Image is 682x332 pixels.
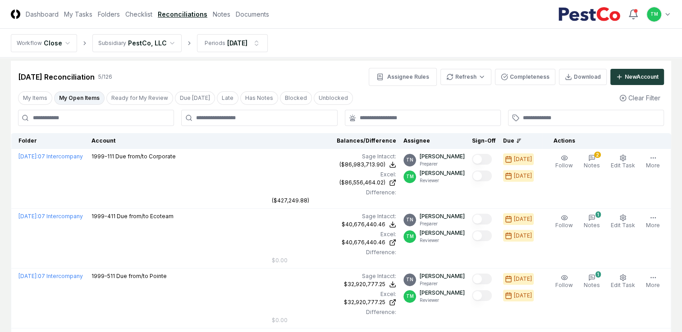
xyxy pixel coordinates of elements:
[339,161,396,169] button: ($86,983,713.90)
[650,11,658,18] span: TM
[92,153,114,160] span: 1999-111
[115,153,176,160] span: Due from/to Corporate
[125,9,152,19] a: Checklist
[472,274,492,284] button: Mark complete
[420,161,465,167] p: Preparer
[236,9,269,19] a: Documents
[420,272,465,280] p: [PERSON_NAME]
[514,155,532,163] div: [DATE]
[18,153,38,160] span: [DATE] :
[420,237,465,244] p: Reviewer
[240,91,278,105] button: Has Notes
[472,290,492,301] button: Mark complete
[611,222,635,229] span: Edit Task
[272,197,309,205] div: ($427,249.88)
[644,272,662,291] button: More
[92,137,265,145] div: Account
[420,212,465,220] p: [PERSON_NAME]
[406,293,414,300] span: TM
[54,91,105,105] button: My Open Items
[644,153,662,171] button: More
[26,9,59,19] a: Dashboard
[514,292,532,300] div: [DATE]
[584,222,600,229] span: Notes
[468,133,499,149] th: Sign-Off
[98,39,126,47] div: Subsidiary
[64,9,92,19] a: My Tasks
[594,152,601,158] div: 2
[440,69,491,85] button: Refresh
[18,153,83,160] a: [DATE]:07 Intercompany
[514,215,532,223] div: [DATE]
[18,273,83,279] a: [DATE]:07 Intercompany
[609,153,637,171] button: Edit Task
[625,73,659,81] div: New Account
[495,69,555,85] button: Completeness
[609,272,637,291] button: Edit Task
[17,39,42,47] div: Workflow
[11,9,20,19] img: Logo
[342,238,385,247] div: $40,676,440.46
[18,213,83,220] a: [DATE]:07 Intercompany
[611,282,635,288] span: Edit Task
[272,308,396,316] div: Difference:
[272,188,396,197] div: Difference:
[18,213,38,220] span: [DATE] :
[117,213,174,220] span: Due from/to Ecoteam
[280,91,312,105] button: Blocked
[217,91,238,105] button: Late
[106,91,173,105] button: Ready for My Review
[554,272,575,291] button: Follow
[314,91,353,105] button: Unblocked
[406,157,413,163] span: TN
[595,211,601,218] div: 1
[197,34,268,52] button: Periods[DATE]
[339,179,385,187] div: ($86,556,464.02)
[546,137,664,145] div: Actions
[420,289,465,297] p: [PERSON_NAME]
[609,212,637,231] button: Edit Task
[420,169,465,177] p: [PERSON_NAME]
[18,72,95,82] div: [DATE] Reconciliation
[582,212,602,231] button: 1Notes
[339,161,385,169] div: ($86,983,713.90)
[503,137,539,145] div: Due
[406,216,413,223] span: TN
[268,133,400,149] th: Balances/Difference
[554,153,575,171] button: Follow
[272,272,396,280] div: Sage Intacct :
[175,91,215,105] button: Due Today
[420,177,465,184] p: Reviewer
[595,271,601,278] div: 1
[11,133,88,149] th: Folder
[213,9,230,19] a: Notes
[342,220,396,229] button: $40,676,440.46
[472,214,492,224] button: Mark complete
[555,282,573,288] span: Follow
[616,90,664,106] button: Clear Filter
[272,298,396,306] a: $32,920,777.25
[272,238,396,247] a: $40,676,440.46
[98,73,112,81] div: 5 / 126
[514,172,532,180] div: [DATE]
[554,212,575,231] button: Follow
[555,222,573,229] span: Follow
[227,38,247,48] div: [DATE]
[406,276,413,283] span: TN
[11,34,268,52] nav: breadcrumb
[116,273,167,279] span: Due from/to Pointe
[406,233,414,240] span: TM
[205,39,225,47] div: Periods
[92,213,115,220] span: 1999-411
[92,273,115,279] span: 1999-511
[582,272,602,291] button: 1Notes
[611,162,635,169] span: Edit Task
[558,7,621,22] img: PestCo logo
[272,179,396,187] a: ($86,556,464.02)
[514,232,532,240] div: [DATE]
[272,230,396,238] div: Excel:
[272,248,396,256] div: Difference:
[272,212,396,220] div: Sage Intacct :
[555,162,573,169] span: Follow
[610,69,664,85] button: NewAccount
